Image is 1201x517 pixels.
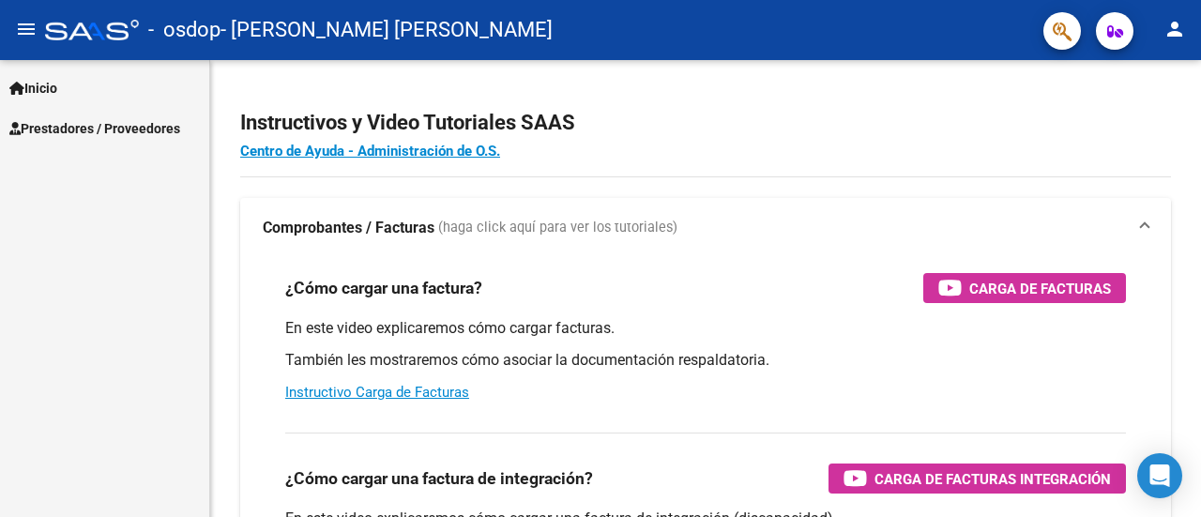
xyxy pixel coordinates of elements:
mat-expansion-panel-header: Comprobantes / Facturas (haga click aquí para ver los tutoriales) [240,198,1171,258]
span: Carga de Facturas Integración [874,467,1111,491]
button: Carga de Facturas Integración [829,464,1126,494]
a: Instructivo Carga de Facturas [285,384,469,401]
h2: Instructivos y Video Tutoriales SAAS [240,105,1171,141]
a: Centro de Ayuda - Administración de O.S. [240,143,500,160]
mat-icon: person [1163,18,1186,40]
span: - osdop [148,9,220,51]
span: Carga de Facturas [969,277,1111,300]
mat-icon: menu [15,18,38,40]
p: También les mostraremos cómo asociar la documentación respaldatoria. [285,350,1126,371]
button: Carga de Facturas [923,273,1126,303]
span: Inicio [9,78,57,99]
strong: Comprobantes / Facturas [263,218,434,238]
h3: ¿Cómo cargar una factura de integración? [285,465,593,492]
span: (haga click aquí para ver los tutoriales) [438,218,677,238]
span: - [PERSON_NAME] [PERSON_NAME] [220,9,553,51]
p: En este video explicaremos cómo cargar facturas. [285,318,1126,339]
div: Open Intercom Messenger [1137,453,1182,498]
h3: ¿Cómo cargar una factura? [285,275,482,301]
span: Prestadores / Proveedores [9,118,180,139]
